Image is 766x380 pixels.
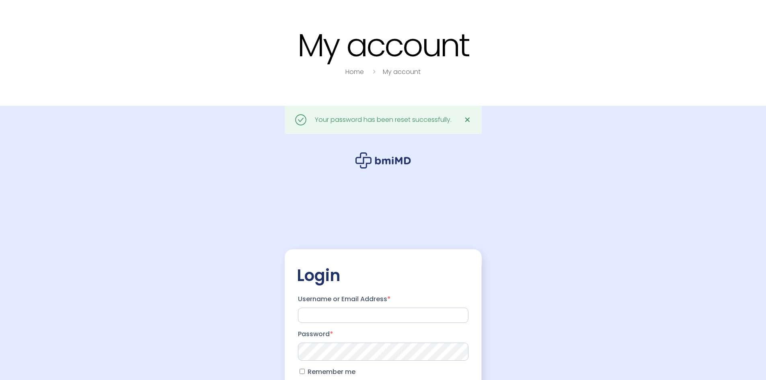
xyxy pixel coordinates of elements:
[297,265,470,286] h2: Login
[370,67,378,76] i: breadcrumbs separator
[464,114,471,125] span: ✕
[298,293,468,306] label: Username or Email Address
[460,112,476,128] a: ✕
[300,369,305,374] input: Remember me
[345,67,364,76] a: Home
[308,367,355,376] span: Remember me
[298,328,468,341] label: Password
[315,114,452,125] div: Your password has been reset successfully.
[130,28,637,62] h1: My account
[383,67,421,76] a: My account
